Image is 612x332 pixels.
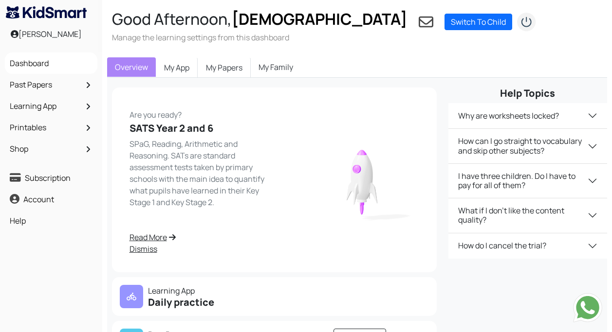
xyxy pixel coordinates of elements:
a: Learning App [7,98,95,114]
h5: SATS Year 2 and 6 [130,122,269,134]
p: Learning App [120,285,269,297]
a: Subscription [7,170,95,186]
img: Send whatsapp message to +442080035976 [573,293,602,322]
a: Shop [7,140,95,157]
h3: Manage the learning settings from this dashboard [112,32,408,43]
a: My Family [251,57,301,77]
a: Dismiss [130,243,269,255]
a: Read More [130,231,269,243]
h2: Good Afternoon, [112,10,408,28]
p: SPaG, Reading, Arithmetic and Reasoning. SATs are standard assessment tests taken by primary scho... [130,138,269,208]
button: How can I go straight to vocabulary and skip other subjects? [448,129,608,163]
span: [DEMOGRAPHIC_DATA] [232,8,408,30]
a: Help [7,212,95,229]
img: KidSmart logo [6,6,87,18]
img: logout2.png [517,12,536,32]
a: My App [156,57,198,78]
a: My Papers [198,57,251,78]
button: How do I cancel the trial? [448,233,608,259]
a: Printables [7,119,95,136]
a: Dashboard [7,55,95,71]
img: rocket [305,137,419,223]
a: Switch To Child [445,14,512,30]
a: Past Papers [7,76,95,93]
p: Are you ready? [130,105,269,121]
a: Overview [107,57,156,77]
button: I have three children. Do I have to pay for all of them? [448,164,608,198]
button: What if I don't like the content quality? [448,198,608,232]
h5: Daily practice [120,297,269,308]
h5: Help Topics [448,87,608,99]
a: Account [7,191,95,208]
button: Why are worksheets locked? [448,103,608,128]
